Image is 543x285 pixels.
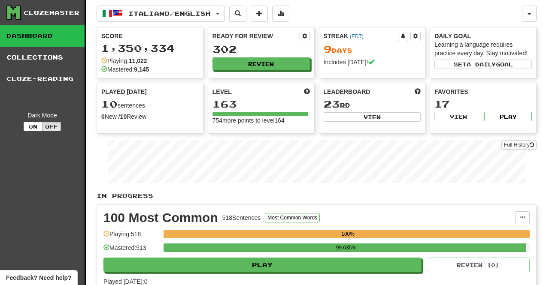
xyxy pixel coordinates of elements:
[434,112,482,121] button: View
[324,58,421,66] div: Includes [DATE]!
[251,6,268,22] button: Add sentence to collection
[324,44,421,55] div: Day s
[434,99,532,109] div: 17
[103,258,422,272] button: Play
[434,40,532,57] div: Learning a language requires practice every day. Stay motivated!
[101,32,199,40] div: Score
[212,57,310,70] button: Review
[97,6,225,22] button: Italiano/English
[24,122,42,131] button: On
[434,32,532,40] div: Daily Goal
[128,10,211,17] span: Italiano / English
[101,99,199,110] div: sentences
[101,43,199,54] div: 1,350,334
[501,140,537,150] a: Full History
[101,65,149,74] div: Mastered:
[24,9,79,17] div: Clozemaster
[350,33,364,39] a: (EDT)
[166,243,526,252] div: 99.035%
[101,87,147,96] span: Played [DATE]
[324,87,370,96] span: Leaderboard
[212,99,310,109] div: 163
[434,60,532,69] button: Seta dailygoal
[265,213,320,222] button: Most Common Words
[120,113,127,120] strong: 10
[6,273,71,282] span: Open feedback widget
[467,61,496,67] span: a daily
[101,98,118,110] span: 10
[103,243,159,258] div: Mastered: 513
[103,211,218,224] div: 100 Most Common
[97,192,537,200] p: In Progress
[415,87,421,96] span: This week in points, UTC
[434,87,532,96] div: Favorites
[304,87,310,96] span: Score more points to level up
[324,99,421,110] div: rd
[427,258,530,272] button: Review (0)
[212,116,310,125] div: 754 more points to level 164
[324,112,421,122] button: View
[101,57,147,65] div: Playing:
[6,111,78,120] div: Dark Mode
[103,230,159,244] div: Playing: 518
[42,122,61,131] button: Off
[212,32,300,40] div: Ready for Review
[484,112,532,121] button: Play
[212,87,232,96] span: Level
[101,112,199,121] div: New / Review
[272,6,289,22] button: More stats
[101,113,105,120] strong: 0
[229,6,246,22] button: Search sentences
[166,230,530,238] div: 100%
[222,213,261,222] div: 518 Sentences
[324,98,340,110] span: 23
[324,32,398,40] div: Streak
[103,278,147,285] span: Played [DATE]: 0
[134,66,149,73] strong: 9,145
[324,43,332,55] span: 9
[212,44,310,54] div: 302
[129,57,147,64] strong: 11,022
